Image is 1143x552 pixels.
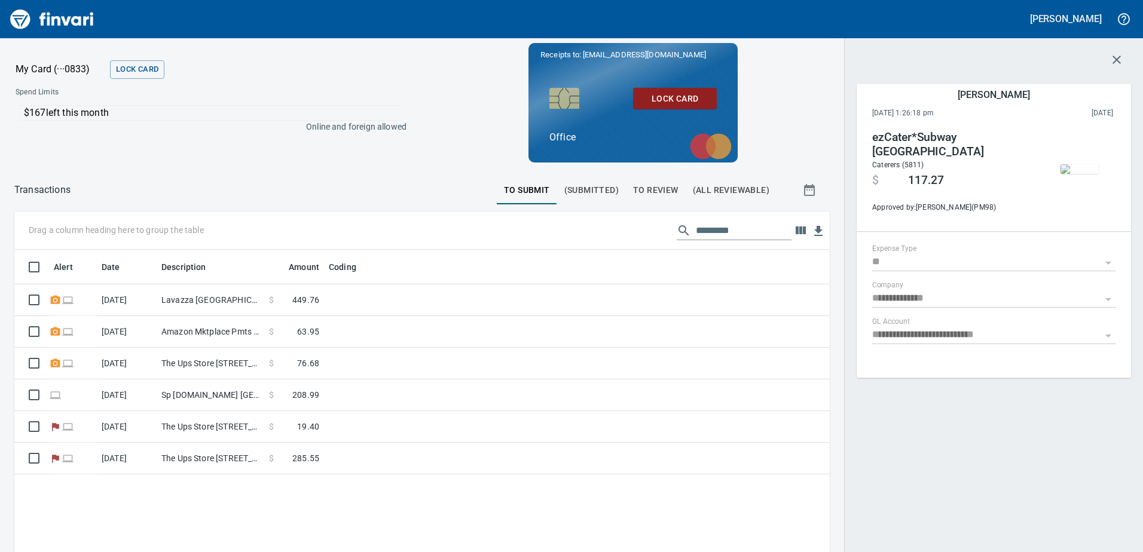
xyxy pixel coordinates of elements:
[14,183,71,197] nav: breadcrumb
[269,452,274,464] span: $
[1013,108,1113,119] span: This charge was settled by the merchant and appears on the 2023/04/22 statement.
[14,183,71,197] p: Transactions
[49,422,62,430] span: Flagged
[791,176,830,204] button: Show transactions within a particular date range
[157,284,264,316] td: Lavazza [GEOGRAPHIC_DATA] [GEOGRAPHIC_DATA] [GEOGRAPHIC_DATA]
[292,294,319,306] span: 449.76
[872,246,916,253] label: Expense Type
[872,318,910,326] label: GL Account
[102,260,120,274] span: Date
[269,389,274,401] span: $
[582,49,707,60] span: [EMAIL_ADDRESS][DOMAIN_NAME]
[908,173,944,188] span: 117.27
[504,183,550,198] span: To Submit
[16,62,105,76] p: My Card (···0833)
[292,389,319,401] span: 208.99
[633,183,679,198] span: To Review
[97,443,157,474] td: [DATE]
[6,121,407,133] p: Online and foreign allowed
[157,348,264,379] td: The Ups Store [STREET_ADDRESS]
[269,326,274,338] span: $
[102,260,136,274] span: Date
[329,260,356,274] span: Coding
[1027,10,1105,28] button: [PERSON_NAME]
[62,359,74,367] span: Online transaction
[1061,164,1099,174] img: receipts%2Ftapani%2F2023-04-24%2FJzoGOT8oVaeitZ1UdICkDM6BnD42__HqCA6ErpqBh0WMEWj2bM.jpg
[97,411,157,443] td: [DATE]
[292,452,319,464] span: 285.55
[297,421,319,433] span: 19.40
[116,63,158,76] span: Lock Card
[643,91,707,106] span: Lock Card
[872,202,1035,214] span: Approved by: [PERSON_NAME] ( PM98 )
[809,222,827,240] button: Download table
[791,222,809,240] button: Choose columns to display
[29,224,204,236] p: Drag a column heading here to group the table
[269,294,274,306] span: $
[157,411,264,443] td: The Ups Store [STREET_ADDRESS]
[54,260,73,274] span: Alert
[62,422,74,430] span: Online transaction
[97,284,157,316] td: [DATE]
[549,130,717,145] p: Office
[157,316,264,348] td: Amazon Mktplace Pmts [DOMAIN_NAME][URL] WA
[97,316,157,348] td: [DATE]
[157,379,264,411] td: Sp [DOMAIN_NAME] [GEOGRAPHIC_DATA] [GEOGRAPHIC_DATA]
[157,443,264,474] td: The Ups Store [STREET_ADDRESS]
[872,108,1013,119] span: [DATE] 1:26:18 pm
[97,379,157,411] td: [DATE]
[49,359,62,367] span: Receipt Required
[54,260,88,274] span: Alert
[24,106,399,120] p: $167 left this month
[7,5,97,33] img: Finvari
[110,60,164,79] button: Lock Card
[161,260,206,274] span: Description
[97,348,157,379] td: [DATE]
[49,454,62,462] span: Flagged
[273,260,319,274] span: Amount
[564,183,619,198] span: (Submitted)
[297,357,319,369] span: 76.68
[693,183,769,198] span: (All Reviewable)
[872,130,1035,159] h4: ezCater*Subway [GEOGRAPHIC_DATA]
[872,161,924,169] span: Caterers (5811)
[329,260,372,274] span: Coding
[269,357,274,369] span: $
[1102,45,1131,74] button: Close transaction
[684,127,738,165] img: mastercard.svg
[62,454,74,462] span: Online transaction
[49,296,62,303] span: Receipt Required
[872,173,879,188] span: $
[161,260,222,274] span: Description
[16,87,231,99] span: Spend Limits
[297,326,319,338] span: 63.95
[49,327,62,335] span: Receipt Required
[872,282,903,289] label: Company
[49,391,62,398] span: Online transaction
[1030,13,1102,25] h5: [PERSON_NAME]
[540,49,726,61] p: Receipts to:
[289,260,319,274] span: Amount
[62,296,74,303] span: Online transaction
[62,327,74,335] span: Online transaction
[958,88,1029,101] h5: [PERSON_NAME]
[269,421,274,433] span: $
[633,88,717,110] button: Lock Card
